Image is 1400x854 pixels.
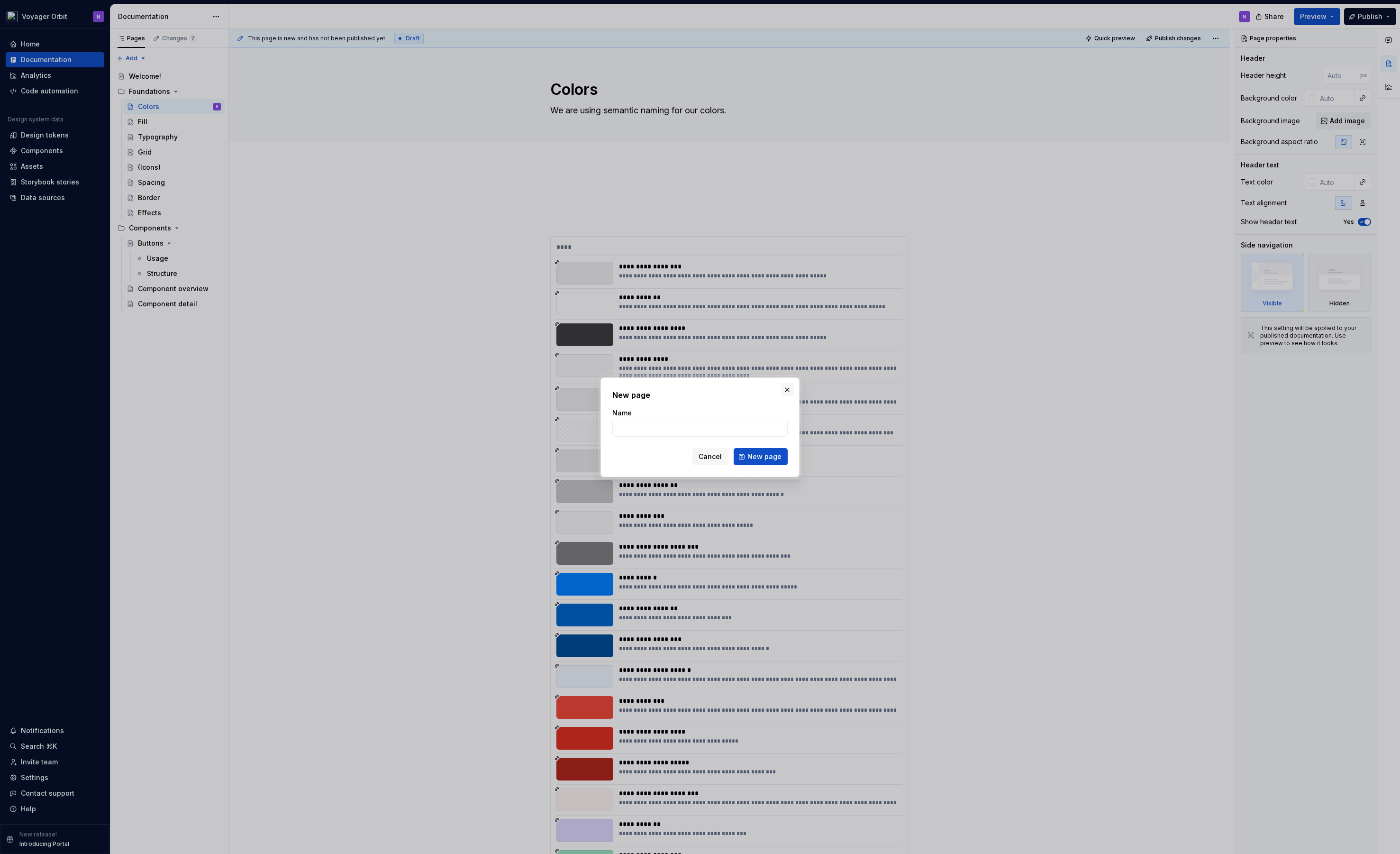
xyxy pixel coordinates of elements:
button: Cancel [692,448,728,465]
span: New page [747,452,782,461]
span: Cancel [699,452,722,461]
label: Name [612,408,632,418]
button: New page [734,448,788,465]
h2: New page [612,389,788,401]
